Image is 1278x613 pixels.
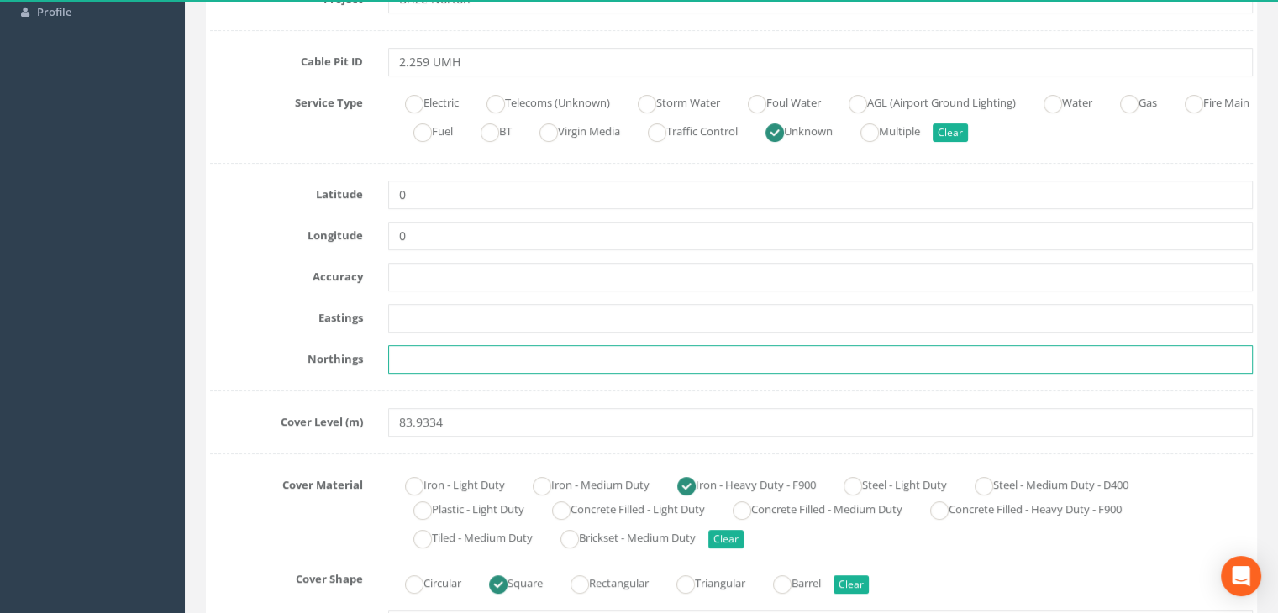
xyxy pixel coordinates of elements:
label: Northings [197,345,376,367]
label: BT [464,118,512,142]
label: Plastic - Light Duty [397,495,524,520]
span: Profile [37,4,71,19]
label: Iron - Light Duty [388,471,505,495]
label: Cover Level (m) [197,408,376,430]
label: Rectangular [554,569,649,594]
label: Telecoms (Unknown) [470,89,610,113]
div: Open Intercom Messenger [1221,556,1261,596]
label: Barrel [756,569,821,594]
label: Multiple [844,118,920,142]
label: Cover Shape [197,565,376,587]
label: Gas [1103,89,1157,113]
button: Clear [834,575,869,594]
label: Unknown [749,118,833,142]
label: Square [472,569,543,594]
label: Concrete Filled - Medium Duty [716,495,902,520]
button: Clear [708,530,744,548]
label: Storm Water [621,89,720,113]
label: Fuel [397,118,453,142]
label: Latitude [197,181,376,202]
label: Concrete Filled - Light Duty [535,495,705,520]
label: Circular [388,569,461,594]
label: Water [1027,89,1092,113]
label: Traffic Control [631,118,738,142]
label: Cable Pit ID [197,48,376,70]
label: Concrete Filled - Heavy Duty - F900 [913,495,1122,520]
label: Eastings [197,304,376,326]
label: Longitude [197,222,376,244]
label: Service Type [197,89,376,111]
label: Electric [388,89,459,113]
label: Steel - Medium Duty - D400 [958,471,1128,495]
label: Iron - Medium Duty [516,471,650,495]
label: Accuracy [197,263,376,285]
label: Iron - Heavy Duty - F900 [660,471,816,495]
label: Tiled - Medium Duty [397,524,533,548]
label: AGL (Airport Ground Lighting) [832,89,1016,113]
label: Fire Main [1168,89,1249,113]
label: Steel - Light Duty [827,471,947,495]
label: Cover Material [197,471,376,493]
button: Clear [933,123,968,142]
label: Foul Water [731,89,821,113]
label: Brickset - Medium Duty [544,524,696,548]
label: Virgin Media [523,118,620,142]
label: Triangular [660,569,745,594]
